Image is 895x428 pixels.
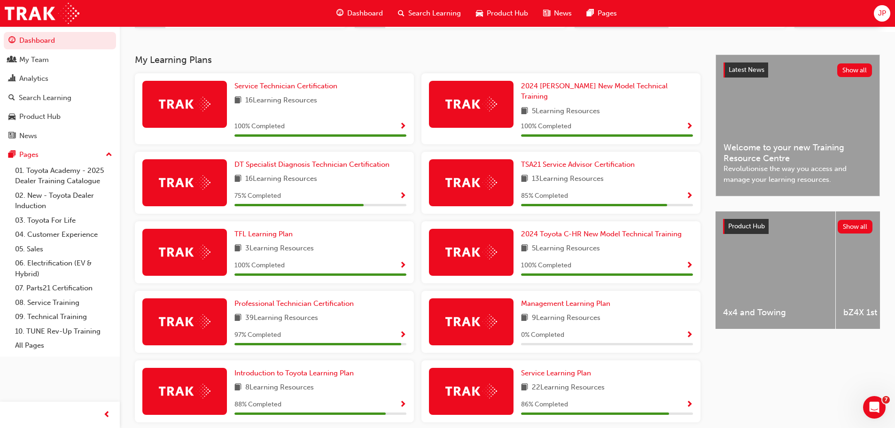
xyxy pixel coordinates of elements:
a: 08. Service Training [11,296,116,310]
img: Trak [445,314,497,329]
button: Show Progress [399,121,406,132]
span: Show Progress [399,192,406,201]
span: Welcome to your new Training Resource Centre [724,142,872,163]
a: Introduction to Toyota Learning Plan [234,368,358,379]
span: Show Progress [399,262,406,270]
span: 3 Learning Resources [245,243,314,255]
a: TSA21 Service Advisor Certification [521,159,638,170]
a: My Team [4,51,116,69]
span: 100 % Completed [234,121,285,132]
span: DT Specialist Diagnosis Technician Certification [234,160,389,169]
span: TSA21 Service Advisor Certification [521,160,635,169]
div: News [19,131,37,141]
span: Show Progress [399,331,406,340]
h3: My Learning Plans [135,54,700,65]
span: 88 % Completed [234,399,281,410]
div: Search Learning [19,93,71,103]
span: search-icon [8,94,15,102]
span: Product Hub [728,222,765,230]
span: 7 [882,396,890,404]
span: 16 Learning Resources [245,95,317,107]
a: car-iconProduct Hub [468,4,536,23]
span: up-icon [106,149,112,161]
a: Analytics [4,70,116,87]
div: My Team [19,54,49,65]
a: 01. Toyota Academy - 2025 Dealer Training Catalogue [11,163,116,188]
button: Show Progress [686,329,693,341]
span: car-icon [476,8,483,19]
a: 4x4 and Towing [716,211,835,329]
span: Revolutionise the way you access and manage your learning resources. [724,163,872,185]
span: 97 % Completed [234,330,281,341]
img: Trak [445,384,497,398]
img: Trak [159,175,210,190]
span: JP [878,8,886,19]
span: 85 % Completed [521,191,568,202]
a: 06. Electrification (EV & Hybrid) [11,256,116,281]
span: people-icon [8,56,16,64]
span: News [554,8,572,19]
span: book-icon [234,95,241,107]
span: 8 Learning Resources [245,382,314,394]
a: Service Technician Certification [234,81,341,92]
span: car-icon [8,113,16,121]
span: Show Progress [686,331,693,340]
a: news-iconNews [536,4,579,23]
a: Latest NewsShow all [724,62,872,78]
span: 13 Learning Resources [532,173,604,185]
span: 16 Learning Resources [245,173,317,185]
div: Product Hub [19,111,61,122]
a: 2024 Toyota C-HR New Model Technical Training [521,229,685,240]
img: Trak [445,245,497,259]
img: Trak [159,314,210,329]
span: news-icon [543,8,550,19]
a: Service Learning Plan [521,368,595,379]
button: Show Progress [686,399,693,411]
span: 5 Learning Resources [532,106,600,117]
button: Show Progress [399,260,406,272]
button: Show Progress [686,260,693,272]
span: 9 Learning Resources [532,312,600,324]
span: book-icon [521,173,528,185]
span: 2024 Toyota C-HR New Model Technical Training [521,230,682,238]
span: Pages [598,8,617,19]
span: 2024 [PERSON_NAME] New Model Technical Training [521,82,668,101]
a: Search Learning [4,89,116,107]
a: search-iconSearch Learning [390,4,468,23]
div: Analytics [19,73,48,84]
span: 4x4 and Towing [723,307,828,318]
span: Show Progress [686,192,693,201]
span: guage-icon [8,37,16,45]
button: DashboardMy TeamAnalyticsSearch LearningProduct HubNews [4,30,116,146]
a: 07. Parts21 Certification [11,281,116,296]
span: 39 Learning Resources [245,312,318,324]
a: Product Hub [4,108,116,125]
a: DT Specialist Diagnosis Technician Certification [234,159,393,170]
span: Service Learning Plan [521,369,591,377]
span: guage-icon [336,8,343,19]
span: 100 % Completed [521,260,571,271]
span: book-icon [521,382,528,394]
span: Show Progress [686,123,693,131]
button: Show all [837,63,872,77]
span: book-icon [521,243,528,255]
button: Show Progress [399,399,406,411]
button: Show Progress [686,121,693,132]
span: 75 % Completed [234,191,281,202]
span: 100 % Completed [234,260,285,271]
span: news-icon [8,132,16,140]
span: 100 % Completed [521,121,571,132]
img: Trak [159,97,210,111]
span: book-icon [234,382,241,394]
a: Product HubShow all [723,219,872,234]
img: Trak [159,245,210,259]
a: 2024 [PERSON_NAME] New Model Technical Training [521,81,693,102]
button: JP [874,5,890,22]
span: Show Progress [399,123,406,131]
img: Trak [5,3,79,24]
a: 02. New - Toyota Dealer Induction [11,188,116,213]
span: pages-icon [8,151,16,159]
span: Product Hub [487,8,528,19]
span: prev-icon [103,409,110,421]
